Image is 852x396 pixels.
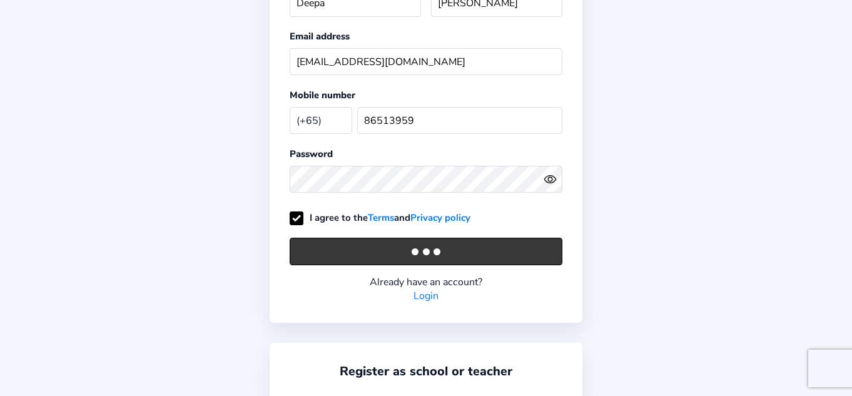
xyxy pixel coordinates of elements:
a: Terms [368,211,394,224]
ion-icon: eye outline [544,173,557,186]
button: eye outlineeye off outline [544,173,562,186]
a: Privacy policy [410,211,470,224]
a: Register as school or teacher [340,363,512,380]
input: Your email address [290,48,562,75]
label: Mobile number [290,89,355,101]
div: Already have an account? [290,275,562,289]
input: Your mobile number [357,107,562,134]
label: Email address [290,30,350,43]
label: Password [290,148,333,160]
button: Signup [290,238,562,265]
a: Login [413,289,439,303]
label: I agree to the and [290,211,470,224]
